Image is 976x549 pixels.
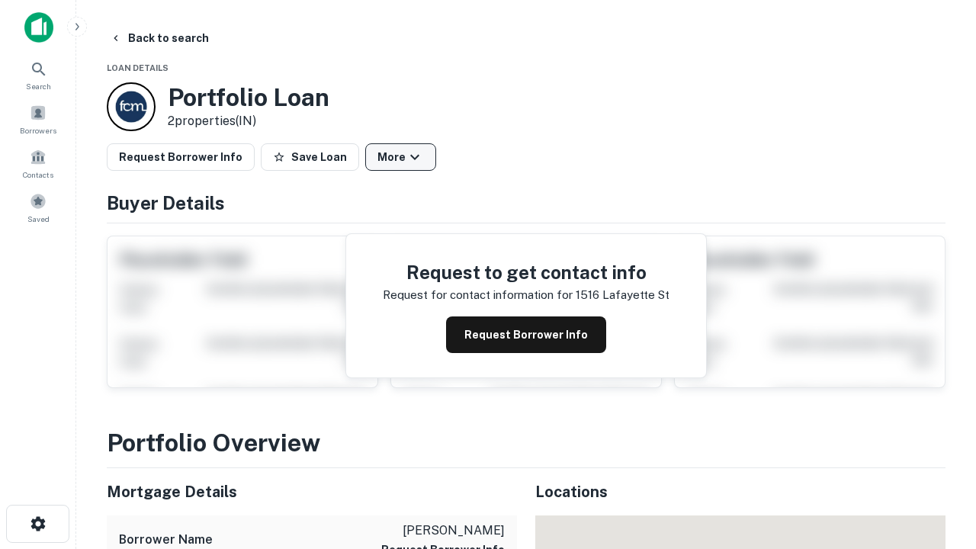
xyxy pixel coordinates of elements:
button: Request Borrower Info [107,143,255,171]
h6: Borrower Name [119,531,213,549]
span: Contacts [23,169,53,181]
p: Request for contact information for [383,286,573,304]
a: Search [5,54,72,95]
p: 1516 lafayette st [576,286,669,304]
h3: Portfolio Loan [168,83,329,112]
h5: Locations [535,480,945,503]
button: Back to search [104,24,215,52]
button: Request Borrower Info [446,316,606,353]
a: Contacts [5,143,72,184]
button: More [365,143,436,171]
h4: Request to get contact info [383,258,669,286]
span: Loan Details [107,63,169,72]
span: Saved [27,213,50,225]
a: Saved [5,187,72,228]
h3: Portfolio Overview [107,425,945,461]
iframe: Chat Widget [900,378,976,451]
span: Search [26,80,51,92]
h4: Buyer Details [107,189,945,217]
p: 2 properties (IN) [168,112,329,130]
a: Borrowers [5,98,72,140]
p: [PERSON_NAME] [381,522,505,540]
button: Save Loan [261,143,359,171]
span: Borrowers [20,124,56,136]
img: capitalize-icon.png [24,12,53,43]
h5: Mortgage Details [107,480,517,503]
